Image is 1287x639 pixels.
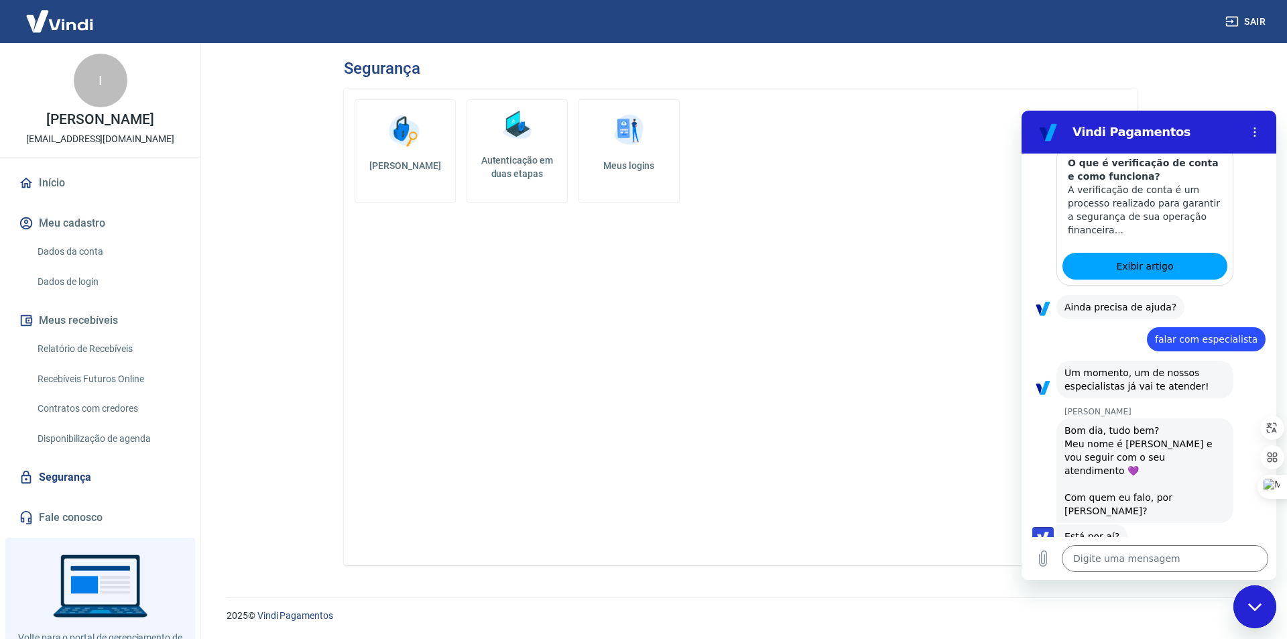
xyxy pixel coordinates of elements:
[366,159,444,172] h5: [PERSON_NAME]
[74,54,127,107] div: I
[609,111,649,151] img: Meus logins
[257,610,333,621] a: Vindi Pagamentos
[467,99,568,203] a: Autenticação em duas etapas
[32,335,184,363] a: Relatório de Recebíveis
[32,365,184,393] a: Recebíveis Futuros Online
[1022,111,1276,580] iframe: Janela de mensagens
[16,306,184,335] button: Meus recebíveis
[227,609,1255,623] p: 2025 ©
[473,154,562,180] h5: Autenticação em duas etapas
[16,209,184,238] button: Meu cadastro
[16,463,184,492] a: Segurança
[1233,585,1276,628] iframe: Botão para abrir a janela de mensagens, conversa em andamento
[497,105,537,146] img: Autenticação em duas etapas
[590,159,668,172] h5: Meus logins
[16,1,103,42] img: Vindi
[355,99,456,203] a: [PERSON_NAME]
[32,395,184,422] a: Contratos com credores
[32,238,184,266] a: Dados da conta
[32,268,184,296] a: Dados de login
[32,425,184,453] a: Disponibilização de agenda
[344,59,420,78] h3: Segurança
[16,503,184,532] a: Fale conosco
[46,113,154,127] p: [PERSON_NAME]
[578,99,680,203] a: Meus logins
[16,168,184,198] a: Início
[26,132,174,146] p: [EMAIL_ADDRESS][DOMAIN_NAME]
[385,111,425,151] img: Alterar senha
[1223,9,1271,34] button: Sair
